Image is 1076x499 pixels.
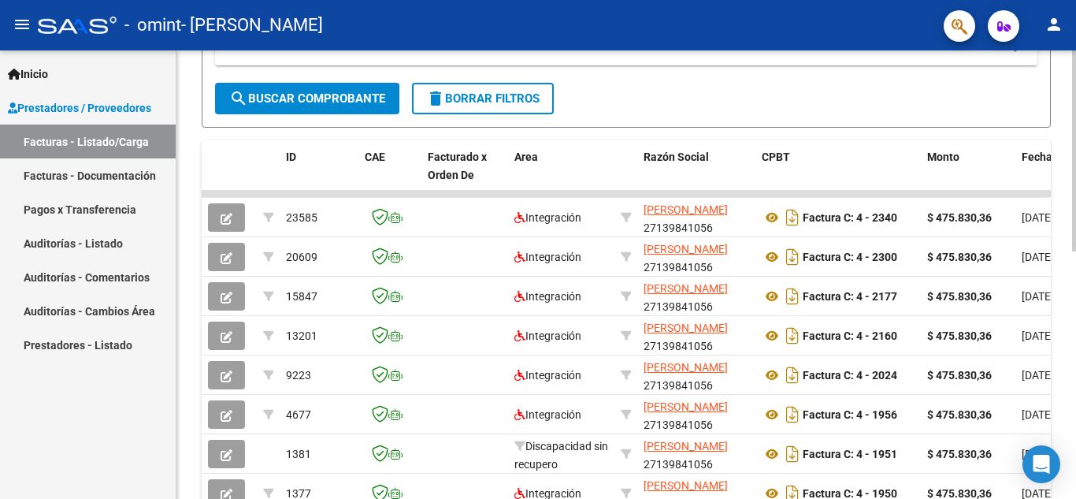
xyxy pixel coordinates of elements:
span: Integración [514,290,581,303]
span: - [PERSON_NAME] [181,8,323,43]
strong: Factura C: 4 - 2024 [803,369,897,382]
span: Razón Social [644,151,709,163]
div: 27139841056 [644,240,749,274]
span: [DATE] [1022,211,1054,224]
i: Descargar documento [782,244,803,270]
div: 27139841056 [644,398,749,431]
strong: Factura C: 4 - 2160 [803,330,897,342]
span: [PERSON_NAME] [644,400,728,413]
mat-icon: search [229,89,248,108]
strong: Factura C: 4 - 1951 [803,448,897,460]
span: Integración [514,251,581,263]
span: 20609 [286,251,317,263]
i: Descargar documento [782,284,803,309]
strong: Factura C: 4 - 2300 [803,251,897,263]
button: Buscar Comprobante [215,83,399,114]
span: [DATE] [1022,369,1054,382]
span: Area [514,151,538,163]
strong: $ 475.830,36 [927,290,992,303]
span: CAE [365,151,385,163]
span: 9223 [286,369,311,382]
strong: Factura C: 4 - 2340 [803,211,897,224]
span: 13201 [286,330,317,342]
span: Integración [514,211,581,224]
strong: $ 475.830,36 [927,251,992,263]
span: [DATE] [1022,251,1054,263]
datatable-header-cell: CPBT [755,140,921,210]
div: 27139841056 [644,280,749,313]
i: Descargar documento [782,205,803,230]
span: [DATE] [1022,290,1054,303]
span: CPBT [762,151,790,163]
datatable-header-cell: CAE [358,140,421,210]
span: - omint [124,8,181,43]
span: [DATE] [1022,408,1054,421]
div: 27139841056 [644,201,749,234]
span: Monto [927,151,959,163]
span: 4677 [286,408,311,421]
span: [DATE] [1022,448,1054,460]
span: Discapacidad sin recupero [514,440,608,471]
div: 27139841056 [644,438,749,471]
div: 27139841056 [644,319,749,352]
div: 27139841056 [644,359,749,392]
span: 23585 [286,211,317,224]
span: Prestadores / Proveedores [8,99,151,117]
datatable-header-cell: Area [508,140,614,210]
span: Buscar Comprobante [229,91,385,106]
strong: $ 475.830,36 [927,448,992,460]
mat-icon: delete [426,89,445,108]
button: Borrar Filtros [412,83,554,114]
span: Integración [514,369,581,382]
strong: Factura C: 4 - 1956 [803,408,897,421]
datatable-header-cell: ID [280,140,358,210]
i: Descargar documento [782,402,803,427]
span: [PERSON_NAME] [644,282,728,295]
strong: $ 475.830,36 [927,408,992,421]
i: Descargar documento [782,323,803,348]
span: Borrar Filtros [426,91,540,106]
strong: $ 475.830,36 [927,330,992,342]
span: [PERSON_NAME] [644,322,728,334]
i: Descargar documento [782,441,803,467]
span: Integración [514,330,581,342]
span: 15847 [286,290,317,303]
span: Integración [514,408,581,421]
datatable-header-cell: Razón Social [637,140,755,210]
span: [PERSON_NAME] [644,203,728,216]
mat-icon: menu [13,15,32,34]
span: 1381 [286,448,311,460]
span: [PERSON_NAME] [644,479,728,492]
datatable-header-cell: Facturado x Orden De [421,140,508,210]
span: [PERSON_NAME] [644,361,728,374]
span: ID [286,151,296,163]
strong: $ 475.830,36 [927,369,992,382]
datatable-header-cell: Monto [921,140,1015,210]
div: Open Intercom Messenger [1022,445,1060,483]
span: [PERSON_NAME] [644,243,728,255]
mat-icon: person [1044,15,1063,34]
span: [DATE] [1022,330,1054,342]
span: Facturado x Orden De [428,151,487,181]
span: Inicio [8,65,48,83]
span: [PERSON_NAME] [644,440,728,452]
strong: $ 475.830,36 [927,211,992,224]
strong: Factura C: 4 - 2177 [803,290,897,303]
i: Descargar documento [782,363,803,388]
